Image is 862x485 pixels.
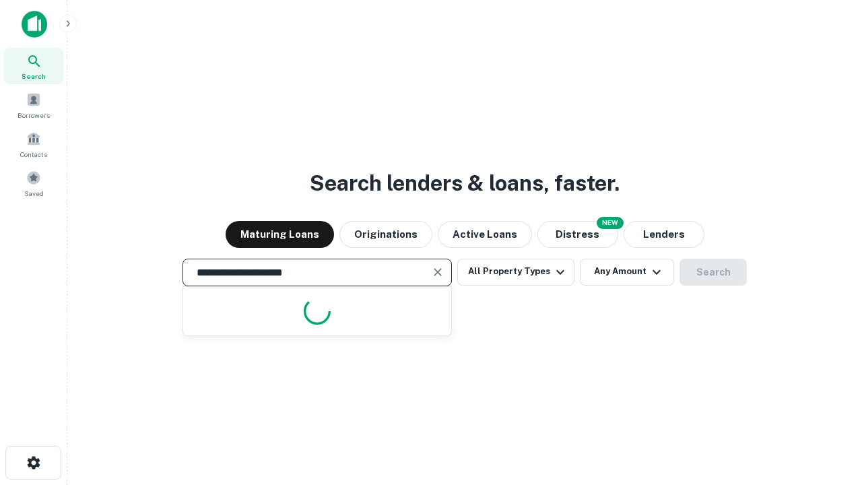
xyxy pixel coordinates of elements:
button: Search distressed loans with lien and other non-mortgage details. [537,221,618,248]
iframe: Chat Widget [795,377,862,442]
button: Any Amount [580,259,674,286]
h3: Search lenders & loans, faster. [310,167,620,199]
button: Lenders [624,221,704,248]
a: Contacts [4,126,63,162]
span: Contacts [20,149,47,160]
button: All Property Types [457,259,574,286]
img: capitalize-icon.png [22,11,47,38]
button: Clear [428,263,447,282]
a: Saved [4,165,63,201]
span: Saved [24,188,44,199]
span: Borrowers [18,110,50,121]
button: Originations [339,221,432,248]
a: Borrowers [4,87,63,123]
button: Maturing Loans [226,221,334,248]
div: NEW [597,217,624,229]
span: Search [22,71,46,82]
a: Search [4,48,63,84]
button: Active Loans [438,221,532,248]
